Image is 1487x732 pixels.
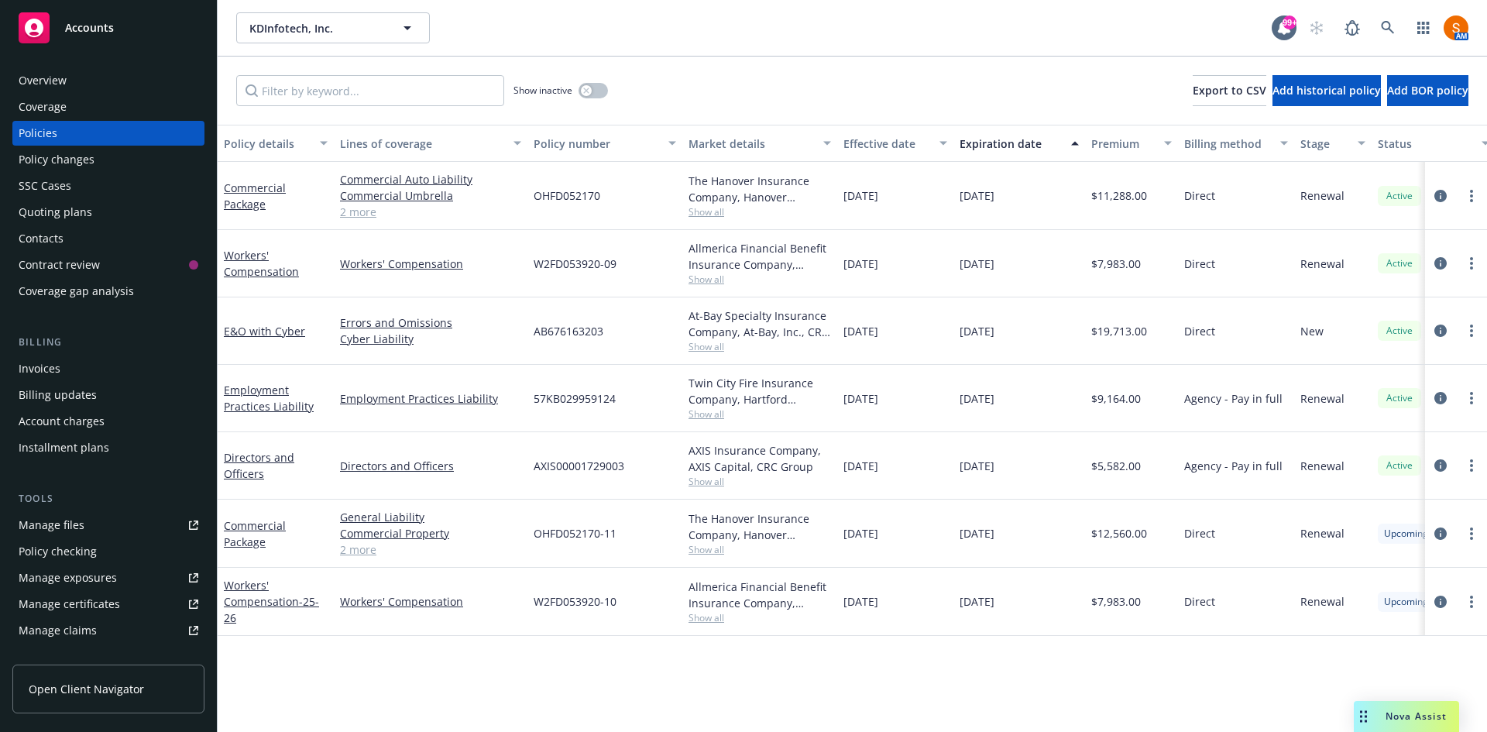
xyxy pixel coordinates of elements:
span: $12,560.00 [1091,525,1147,541]
a: more [1462,524,1481,543]
span: Add BOR policy [1387,83,1468,98]
a: more [1462,254,1481,273]
a: Directors and Officers [340,458,521,474]
a: circleInformation [1431,524,1450,543]
button: Effective date [837,125,953,162]
a: Search [1372,12,1403,43]
span: Renewal [1300,256,1344,272]
span: Direct [1184,593,1215,610]
div: Manage exposures [19,565,117,590]
a: SSC Cases [12,174,204,198]
span: Agency - Pay in full [1184,390,1283,407]
span: AXIS00001729003 [534,458,624,474]
a: Workers' Compensation [224,248,299,279]
span: Renewal [1300,593,1344,610]
span: $5,582.00 [1091,458,1141,474]
span: Renewal [1300,525,1344,541]
a: Manage claims [12,618,204,643]
a: Workers' Compensation [340,256,521,272]
a: Coverage gap analysis [12,279,204,304]
span: Direct [1184,256,1215,272]
span: [DATE] [960,323,994,339]
div: Twin City Fire Insurance Company, Hartford Insurance Group, CRC Group [689,375,831,407]
span: $9,164.00 [1091,390,1141,407]
span: Renewal [1300,458,1344,474]
div: Coverage gap analysis [19,279,134,304]
a: E&O with Cyber [224,324,305,339]
a: Manage files [12,513,204,538]
span: [DATE] [960,187,994,204]
span: Show all [689,407,831,421]
a: more [1462,321,1481,340]
div: The Hanover Insurance Company, Hanover Insurance Group [689,510,831,543]
span: [DATE] [960,256,994,272]
span: $7,983.00 [1091,256,1141,272]
span: Direct [1184,323,1215,339]
div: Drag to move [1354,701,1373,732]
a: Contacts [12,226,204,251]
a: Billing updates [12,383,204,407]
a: General Liability [340,509,521,525]
span: [DATE] [843,593,878,610]
div: AXIS Insurance Company, AXIS Capital, CRC Group [689,442,831,475]
a: Cyber Liability [340,331,521,347]
span: KDInfotech, Inc. [249,20,383,36]
div: Allmerica Financial Benefit Insurance Company, Hanover Insurance Group [689,579,831,611]
div: Policy changes [19,147,94,172]
a: circleInformation [1431,456,1450,475]
span: [DATE] [843,187,878,204]
span: Renewal [1300,187,1344,204]
a: Policies [12,121,204,146]
a: Manage certificates [12,592,204,617]
button: Policy number [527,125,682,162]
span: Accounts [65,22,114,34]
div: Overview [19,68,67,93]
span: W2FD053920-10 [534,593,616,610]
button: Nova Assist [1354,701,1459,732]
a: Commercial Package [224,180,286,211]
a: Employment Practices Liability [224,383,314,414]
div: Billing updates [19,383,97,407]
div: Lines of coverage [340,136,504,152]
button: Expiration date [953,125,1085,162]
button: Lines of coverage [334,125,527,162]
a: more [1462,456,1481,475]
span: $7,983.00 [1091,593,1141,610]
div: Manage certificates [19,592,120,617]
a: circleInformation [1431,187,1450,205]
span: [DATE] [960,593,994,610]
a: Commercial Auto Liability [340,171,521,187]
div: Coverage [19,95,67,119]
a: Invoices [12,356,204,381]
button: Billing method [1178,125,1294,162]
a: circleInformation [1431,254,1450,273]
a: Policy checking [12,539,204,564]
div: Policy number [534,136,659,152]
span: [DATE] [843,256,878,272]
span: Direct [1184,187,1215,204]
a: circleInformation [1431,389,1450,407]
div: Expiration date [960,136,1062,152]
div: Billing [12,335,204,350]
div: 99+ [1283,15,1296,29]
button: Add BOR policy [1387,75,1468,106]
span: Upcoming [1384,527,1428,541]
button: Policy details [218,125,334,162]
span: Active [1384,256,1415,270]
div: Manage BORs [19,644,91,669]
span: Add historical policy [1272,83,1381,98]
a: Quoting plans [12,200,204,225]
div: Installment plans [19,435,109,460]
span: Show all [689,611,831,624]
div: Policy checking [19,539,97,564]
div: Market details [689,136,814,152]
span: Manage exposures [12,565,204,590]
div: Quoting plans [19,200,92,225]
a: Employment Practices Liability [340,390,521,407]
button: Market details [682,125,837,162]
input: Filter by keyword... [236,75,504,106]
a: circleInformation [1431,593,1450,611]
button: Add historical policy [1272,75,1381,106]
a: Workers' Compensation [224,578,319,625]
span: [DATE] [960,525,994,541]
